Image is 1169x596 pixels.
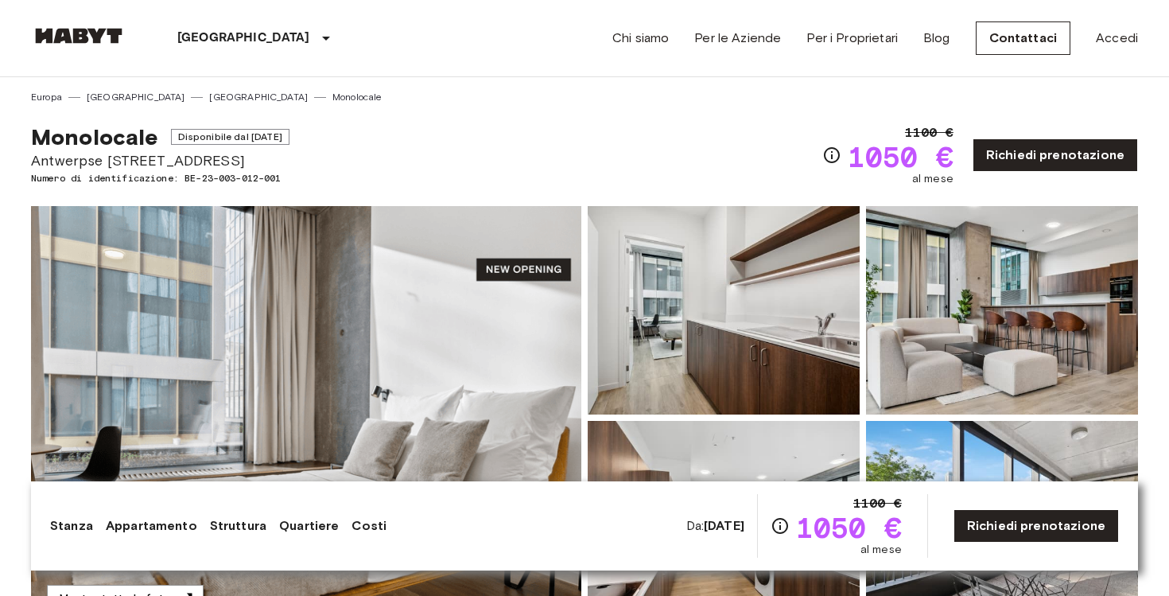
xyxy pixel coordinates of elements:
[860,542,902,558] span: al mese
[686,517,744,535] span: Da:
[848,142,953,171] span: 1050 €
[853,494,902,513] span: 1100 €
[973,138,1138,172] a: Richiedi prenotazione
[332,90,383,104] a: Monolocale
[31,28,126,44] img: Habyt
[806,29,898,48] a: Per i Proprietari
[796,513,902,542] span: 1050 €
[279,516,339,536] a: Quartiere
[588,206,860,415] img: Picture of unit BE-23-003-012-001
[87,90,185,104] a: [GEOGRAPHIC_DATA]
[866,206,1138,415] img: Picture of unit BE-23-003-012-001
[31,171,289,185] span: Numero di identificazione: BE-23-003-012-001
[210,516,266,536] a: Struttura
[209,90,308,104] a: [GEOGRAPHIC_DATA]
[912,171,953,187] span: al mese
[822,146,841,165] svg: Verifica i dettagli delle spese nella sezione 'Riassunto dei Costi'. Si prega di notare che gli s...
[171,129,289,145] span: Disponibile dal [DATE]
[953,509,1119,543] a: Richiedi prenotazione
[106,516,197,536] a: Appartamento
[905,123,953,142] span: 1100 €
[694,29,781,48] a: Per le Aziende
[31,123,158,150] span: Monolocale
[177,29,310,48] p: [GEOGRAPHIC_DATA]
[923,29,950,48] a: Blog
[612,29,669,48] a: Chi siamo
[976,21,1071,55] a: Contattaci
[50,516,93,536] a: Stanza
[1096,29,1138,48] a: Accedi
[351,516,386,536] a: Costi
[704,518,744,533] b: [DATE]
[31,150,289,171] span: Antwerpse [STREET_ADDRESS]
[31,90,62,104] a: Europa
[771,516,790,536] svg: Verifica i dettagli delle spese nella sezione 'Riassunto dei Costi'. Si prega di notare che gli s...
